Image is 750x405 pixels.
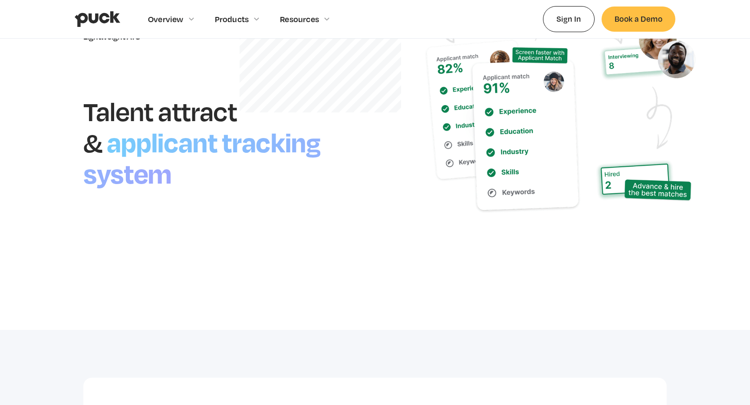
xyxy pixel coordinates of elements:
a: Book a Demo [602,7,675,31]
div: Resources [280,14,319,24]
h1: Talent attract & [83,95,237,158]
div: Overview [148,14,184,24]
h1: applicant tracking system [83,122,320,191]
div: Products [215,14,249,24]
a: Sign In [543,6,595,32]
